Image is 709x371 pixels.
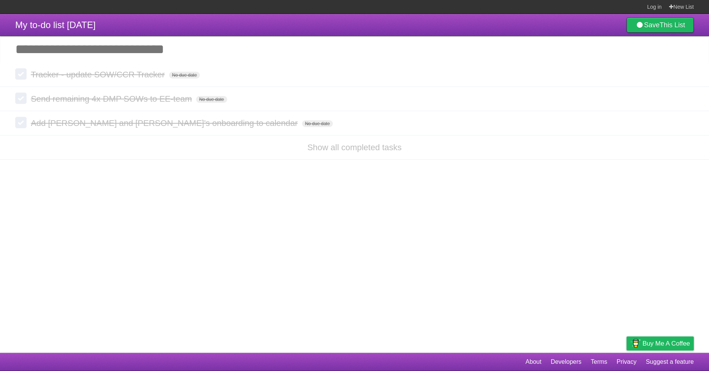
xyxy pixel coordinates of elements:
b: This List [660,21,685,29]
a: Suggest a feature [646,355,694,369]
a: About [525,355,541,369]
span: Send remaining 4x DMP SOWs to EE-team [31,94,194,104]
span: No due date [196,96,227,103]
a: SaveThis List [627,17,694,33]
a: Buy me a coffee [627,336,694,351]
label: Done [15,68,27,80]
img: Buy me a coffee [630,337,641,350]
span: Tracker - update SOW/CCR Tracker [31,70,166,79]
label: Done [15,117,27,128]
a: Privacy [617,355,636,369]
label: Done [15,93,27,104]
span: No due date [169,72,200,79]
span: No due date [302,120,333,127]
a: Developers [551,355,581,369]
a: Show all completed tasks [307,143,402,152]
span: Add [PERSON_NAME] and [PERSON_NAME]'s onboarding to calendar [31,118,299,128]
span: Buy me a coffee [643,337,690,350]
span: My to-do list [DATE] [15,20,96,30]
a: Terms [591,355,608,369]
